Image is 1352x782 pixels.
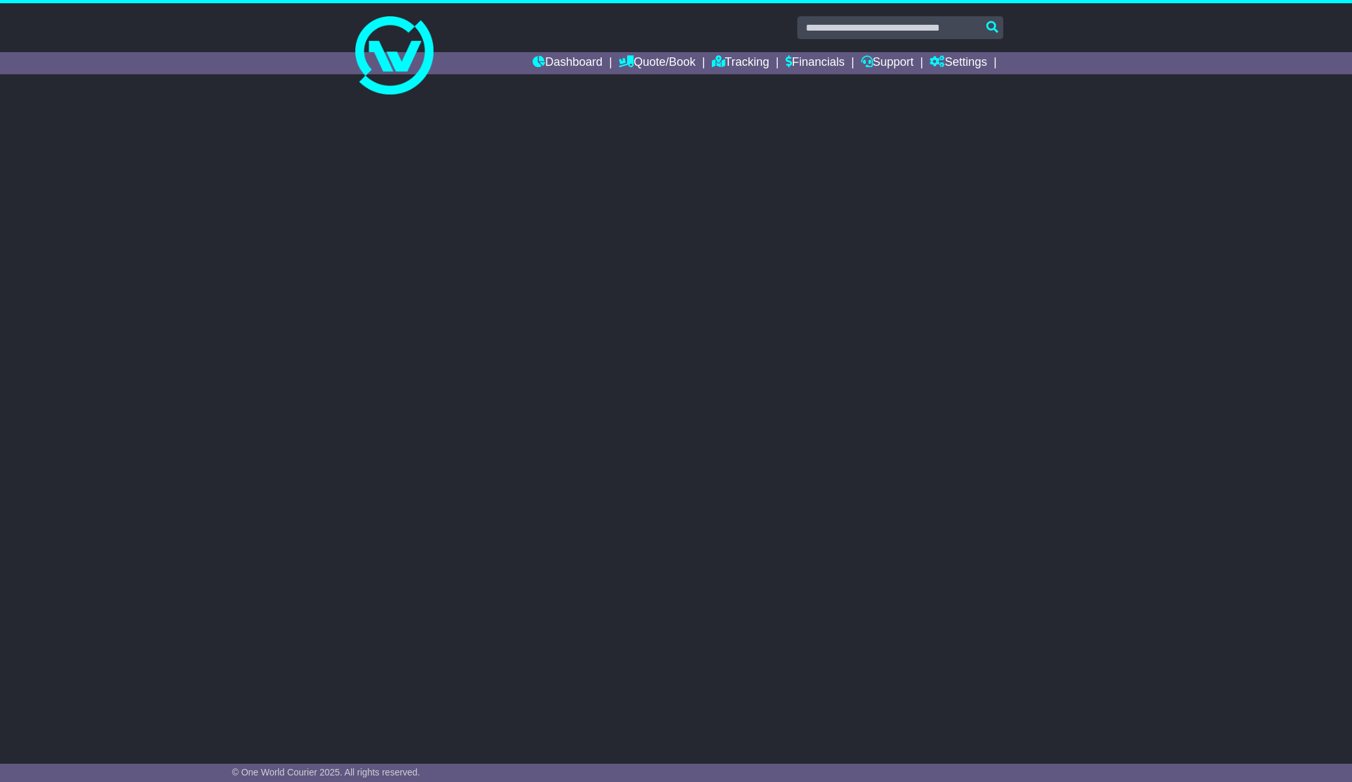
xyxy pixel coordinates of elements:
[232,767,420,777] span: © One World Courier 2025. All rights reserved.
[786,52,845,74] a: Financials
[712,52,769,74] a: Tracking
[533,52,602,74] a: Dashboard
[930,52,987,74] a: Settings
[619,52,696,74] a: Quote/Book
[861,52,914,74] a: Support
